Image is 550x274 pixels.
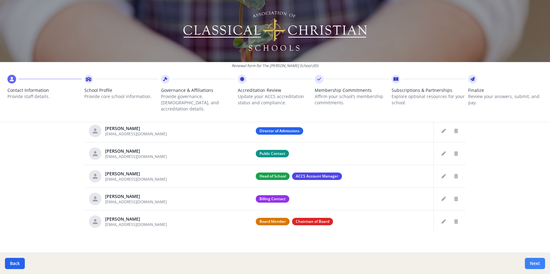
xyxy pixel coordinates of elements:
[439,171,449,181] button: Edit staff
[451,194,461,204] button: Delete staff
[256,195,289,203] span: Billing Contact
[256,173,290,180] span: Head of School
[392,87,466,93] span: Subscriptions & Partnerships
[161,93,235,112] p: Provide governance, [DEMOGRAPHIC_DATA], and accreditation details.
[468,87,543,93] span: Finalize
[451,171,461,181] button: Delete staff
[84,87,159,93] span: School Profile
[105,177,167,182] span: [EMAIL_ADDRESS][DOMAIN_NAME]
[7,93,82,100] p: Provide staff details.
[161,87,235,93] span: Governance & Affiliations
[292,218,333,225] span: Chairman of Board
[105,199,167,204] span: [EMAIL_ADDRESS][DOMAIN_NAME]
[238,87,312,93] span: Accreditation Review
[392,93,466,106] p: Explore optional resources for your school.
[256,218,290,225] span: Board Member
[105,171,167,177] div: [PERSON_NAME]
[439,126,449,136] button: Edit staff
[451,217,461,227] button: Delete staff
[105,193,167,200] div: [PERSON_NAME]
[5,258,25,269] button: Back
[439,217,449,227] button: Edit staff
[256,150,289,157] span: Public Contact
[7,87,82,93] span: Contact Information
[315,93,389,106] p: Affirm your school’s membership commitments.
[105,222,167,227] span: [EMAIL_ADDRESS][DOMAIN_NAME]
[238,93,312,106] p: Update your ACCS accreditation status and compliance.
[256,127,303,135] span: Director of Admissions
[182,9,368,53] img: Logo
[451,149,461,159] button: Delete staff
[439,194,449,204] button: Edit staff
[84,93,159,100] p: Provide core school information.
[439,149,449,159] button: Edit staff
[105,154,167,159] span: [EMAIL_ADDRESS][DOMAIN_NAME]
[105,125,167,132] div: [PERSON_NAME]
[315,87,389,93] span: Membership Commitments
[105,131,167,137] span: [EMAIL_ADDRESS][DOMAIN_NAME]
[292,173,342,180] span: ACCS Account Manager
[468,93,543,106] p: Review your answers, submit, and pay.
[525,258,545,269] button: Next
[451,126,461,136] button: Delete staff
[105,148,167,154] div: [PERSON_NAME]
[105,216,167,222] div: [PERSON_NAME]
